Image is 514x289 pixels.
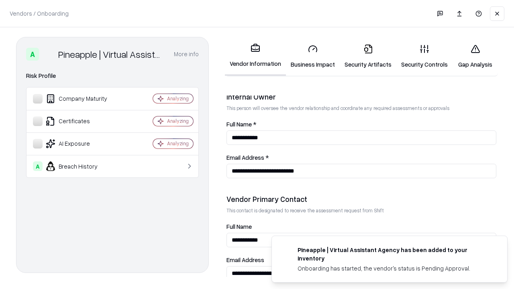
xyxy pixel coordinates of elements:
div: A [33,161,43,171]
div: Internal Owner [226,92,496,102]
div: Analyzing [167,140,189,147]
label: Full Name [226,224,496,230]
div: Vendor Primary Contact [226,194,496,204]
div: Pineapple | Virtual Assistant Agency [58,48,164,61]
div: Analyzing [167,95,189,102]
div: AI Exposure [33,139,129,149]
p: Vendors / Onboarding [10,9,69,18]
div: Certificates [33,116,129,126]
p: This person will oversee the vendor relationship and coordinate any required assessments or appro... [226,105,496,112]
a: Security Artifacts [340,38,396,75]
div: A [26,48,39,61]
div: Company Maturity [33,94,129,104]
p: This contact is designated to receive the assessment request from Shift [226,207,496,214]
div: Risk Profile [26,71,199,81]
a: Vendor Information [225,37,286,76]
div: Onboarding has started, the vendor's status is Pending Approval. [298,264,488,273]
img: Pineapple | Virtual Assistant Agency [42,48,55,61]
div: Breach History [33,161,129,171]
label: Full Name * [226,121,496,127]
a: Gap Analysis [453,38,498,75]
img: trypineapple.com [281,246,291,255]
label: Email Address [226,257,496,263]
button: More info [174,47,199,61]
div: Pineapple | Virtual Assistant Agency has been added to your inventory [298,246,488,263]
a: Security Controls [396,38,453,75]
a: Business Impact [286,38,340,75]
div: Analyzing [167,118,189,124]
label: Email Address * [226,155,496,161]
